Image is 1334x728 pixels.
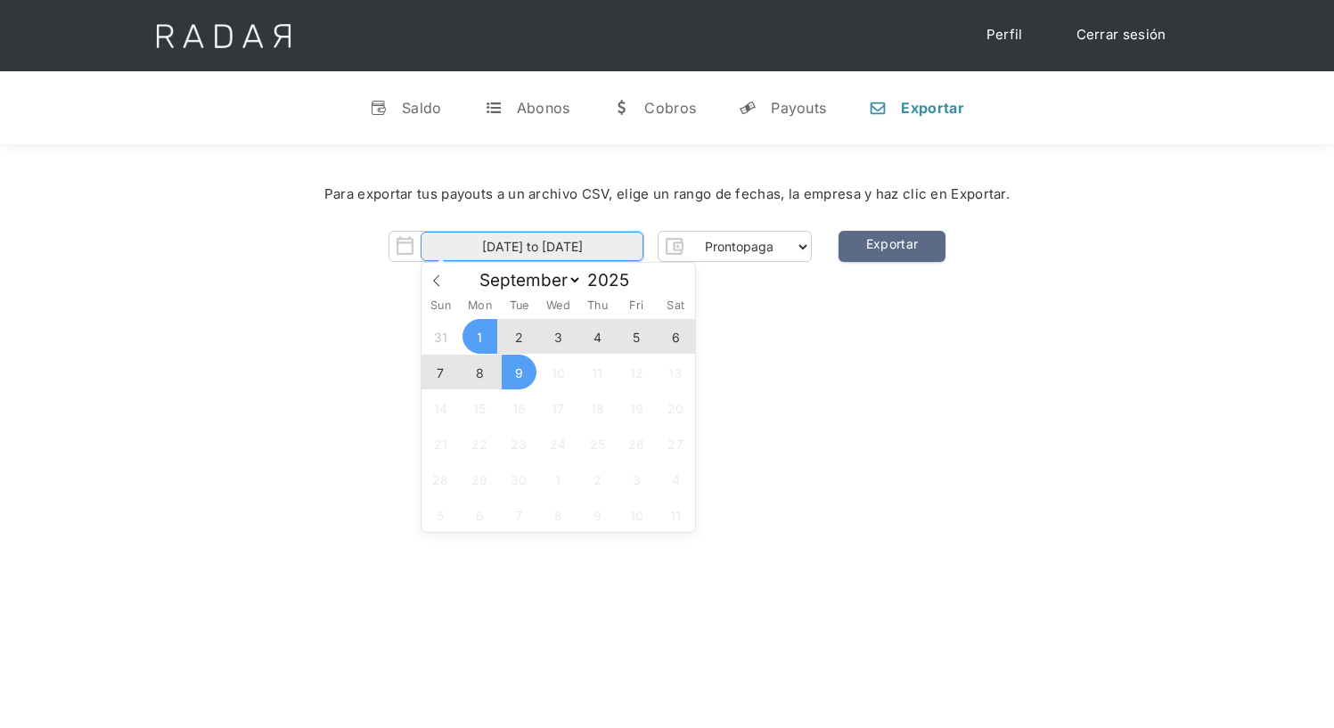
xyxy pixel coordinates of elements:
span: September 5, 2025 [619,319,654,354]
span: September 10, 2025 [541,355,576,389]
a: Perfil [969,18,1041,53]
div: n [869,99,887,117]
span: September 29, 2025 [462,462,497,496]
div: w [612,99,630,117]
span: September 6, 2025 [659,319,693,354]
span: September 11, 2025 [580,355,615,389]
input: Year [582,270,646,290]
span: August 31, 2025 [423,319,458,354]
span: October 11, 2025 [659,497,693,532]
span: Thu [577,300,617,312]
div: y [739,99,757,117]
span: September 24, 2025 [541,426,576,461]
span: October 8, 2025 [541,497,576,532]
div: t [485,99,503,117]
span: October 3, 2025 [619,462,654,496]
select: Month [471,269,582,291]
span: Sat [656,300,695,312]
span: September 28, 2025 [423,462,458,496]
span: September 30, 2025 [502,462,536,496]
span: September 19, 2025 [619,390,654,425]
span: October 4, 2025 [659,462,693,496]
a: Exportar [839,231,945,262]
span: September 1, 2025 [462,319,497,354]
span: September 14, 2025 [423,390,458,425]
span: September 23, 2025 [502,426,536,461]
span: September 12, 2025 [619,355,654,389]
a: Cerrar sesión [1059,18,1184,53]
span: September 2, 2025 [502,319,536,354]
form: Form [389,231,812,262]
span: September 25, 2025 [580,426,615,461]
div: Exportar [901,99,963,117]
span: September 16, 2025 [502,390,536,425]
span: September 17, 2025 [541,390,576,425]
span: Fri [617,300,656,312]
div: Para exportar tus payouts a un archivo CSV, elige un rango de fechas, la empresa y haz clic en Ex... [53,184,1281,205]
span: September 9, 2025 [502,355,536,389]
span: September 7, 2025 [423,355,458,389]
div: v [370,99,388,117]
div: Payouts [771,99,826,117]
span: October 9, 2025 [580,497,615,532]
span: Wed [538,300,577,312]
span: September 15, 2025 [462,390,497,425]
span: September 3, 2025 [541,319,576,354]
span: October 1, 2025 [541,462,576,496]
span: September 4, 2025 [580,319,615,354]
div: Saldo [402,99,442,117]
span: September 8, 2025 [462,355,497,389]
span: October 5, 2025 [423,497,458,532]
span: September 21, 2025 [423,426,458,461]
div: Abonos [517,99,570,117]
span: Tue [499,300,538,312]
span: Sun [421,300,461,312]
span: October 2, 2025 [580,462,615,496]
span: September 22, 2025 [462,426,497,461]
span: October 10, 2025 [619,497,654,532]
span: September 20, 2025 [659,390,693,425]
span: September 26, 2025 [619,426,654,461]
span: October 7, 2025 [502,497,536,532]
span: September 13, 2025 [659,355,693,389]
span: October 6, 2025 [462,497,497,532]
span: Mon [460,300,499,312]
div: Cobros [644,99,696,117]
span: September 18, 2025 [580,390,615,425]
span: September 27, 2025 [659,426,693,461]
